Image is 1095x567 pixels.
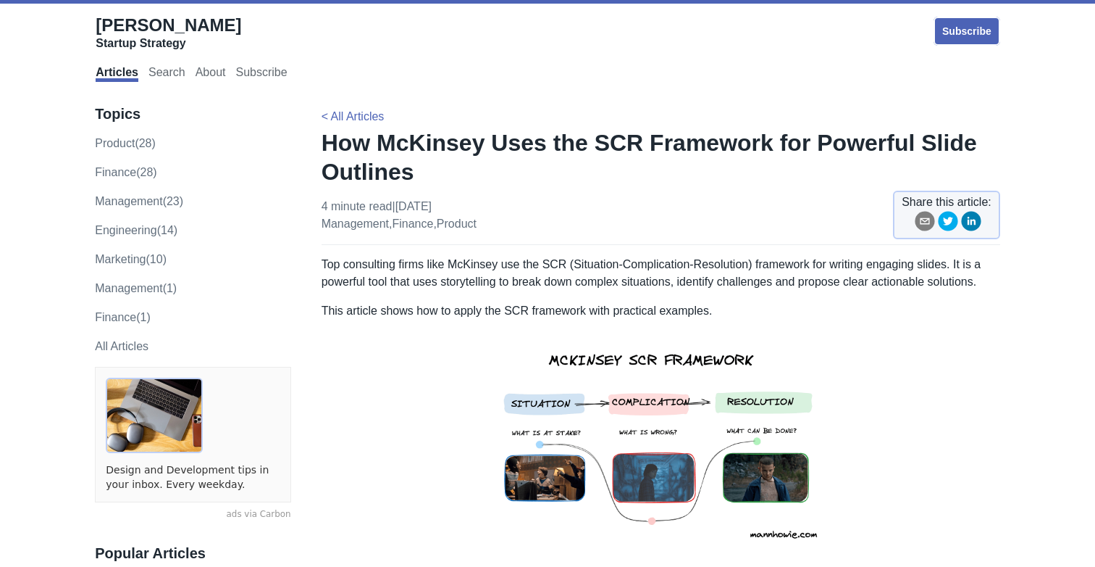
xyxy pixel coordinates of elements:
[902,194,991,211] span: Share this article:
[106,378,203,453] img: ads via Carbon
[95,166,156,178] a: finance(28)
[322,110,385,123] a: < All Articles
[95,508,290,521] a: ads via Carbon
[915,211,935,236] button: email
[322,198,477,233] p: 4 minute read | [DATE] , ,
[934,17,1000,46] a: Subscribe
[95,253,167,265] a: marketing(10)
[96,66,138,82] a: Articles
[95,340,148,352] a: All Articles
[437,218,477,230] a: product
[148,66,185,82] a: Search
[235,66,287,82] a: Subscribe
[96,15,241,35] span: [PERSON_NAME]
[322,256,1000,291] p: Top consulting firms like McKinsey use the SCR (Situation-Complication-Resolution) framework for ...
[96,15,241,51] a: [PERSON_NAME]Startup Strategy
[482,331,839,556] img: mckinsey scr framework
[961,211,981,236] button: linkedin
[95,195,183,207] a: management(23)
[322,302,1000,320] p: This article shows how to apply the SCR framework with practical examples.
[95,282,177,294] a: Management(1)
[95,311,150,323] a: Finance(1)
[322,218,389,230] a: management
[95,105,290,123] h3: Topics
[95,545,290,563] h3: Popular Articles
[106,463,280,492] a: Design and Development tips in your inbox. Every weekday.
[95,224,177,236] a: engineering(14)
[322,128,1000,186] h1: How McKinsey Uses the SCR Framework for Powerful Slide Outlines
[392,218,433,230] a: finance
[95,137,156,149] a: product(28)
[196,66,226,82] a: About
[938,211,958,236] button: twitter
[96,36,241,51] div: Startup Strategy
